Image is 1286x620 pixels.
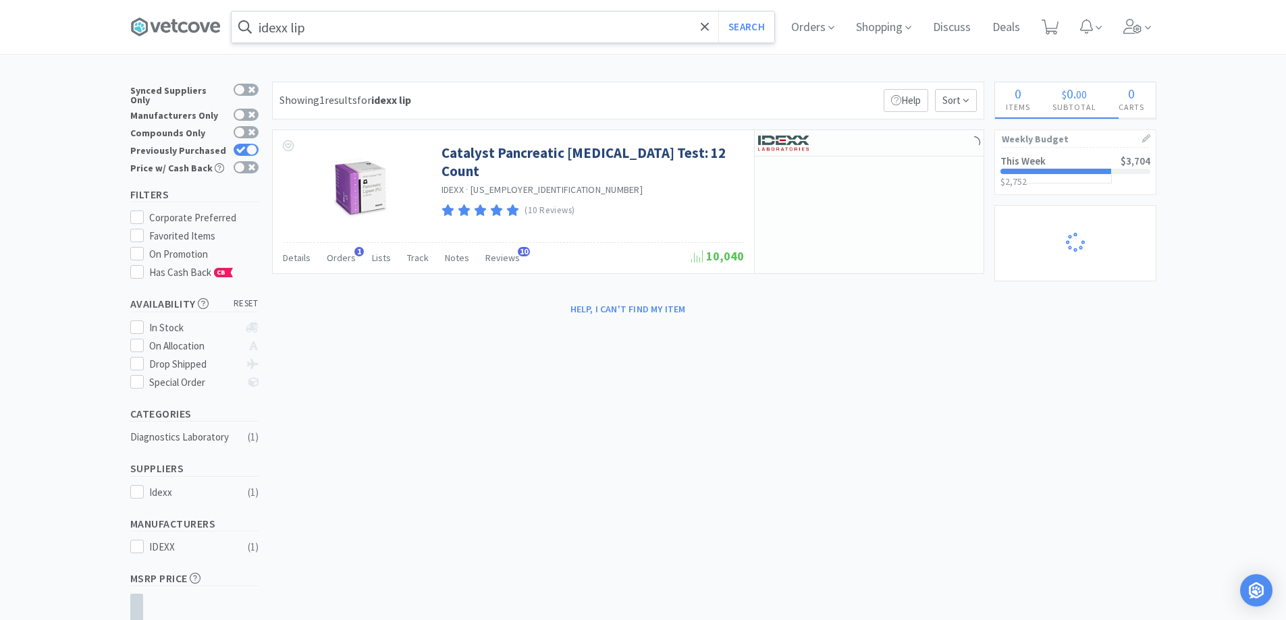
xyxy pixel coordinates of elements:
[232,11,774,43] input: Search by item, sku, manufacturer, ingredient, size...
[372,252,391,264] span: Lists
[354,247,364,256] span: 1
[149,338,239,354] div: On Allocation
[130,84,227,105] div: Synced Suppliers Only
[234,297,259,311] span: reset
[149,356,239,372] div: Drop Shipped
[130,161,227,173] div: Price w/ Cash Back
[995,148,1156,194] a: This Week$3,704$2,752
[130,429,240,445] div: Diagnostics Laboratory
[149,539,233,555] div: IDEXX
[466,184,468,196] span: ·
[1042,101,1108,113] h4: Subtotal
[758,133,809,153] img: 13250b0087d44d67bb1668360c5632f9_13.png
[149,266,234,279] span: Has Cash Back
[248,539,259,555] div: ( 1 )
[1121,154,1150,167] span: $3,704
[371,93,411,107] strong: idexx lip
[149,228,259,244] div: Favorited Items
[1067,85,1073,102] span: 0
[130,571,259,586] h5: MSRP Price
[130,406,259,422] h5: Categories
[562,298,694,320] button: Help, I can't find my item
[357,93,411,107] span: for
[1042,87,1108,101] div: .
[149,484,233,501] div: Idexx
[248,429,259,445] div: ( 1 )
[1002,130,1149,148] h1: Weekly Budget
[130,109,227,120] div: Manufacturers Only
[130,516,259,532] h5: Manufacturers
[130,461,259,476] h5: Suppliers
[407,252,429,264] span: Track
[691,248,744,264] span: 10,040
[130,126,227,138] div: Compounds Only
[215,269,228,277] span: CB
[149,210,259,226] div: Corporate Preferred
[935,89,977,112] span: Sort
[928,22,976,34] a: Discuss
[884,89,928,112] p: Help
[525,204,575,218] p: (10 Reviews)
[1000,175,1027,188] span: $2,752
[130,296,259,312] h5: Availability
[130,187,259,202] h5: Filters
[1108,101,1156,113] h4: Carts
[441,144,741,181] a: Catalyst Pancreatic [MEDICAL_DATA] Test: 12 Count
[248,484,259,501] div: ( 1 )
[1076,88,1087,101] span: 00
[1240,574,1272,607] div: Open Intercom Messenger
[987,22,1025,34] a: Deals
[149,374,239,391] div: Special Order
[327,252,356,264] span: Orders
[1062,88,1067,101] span: $
[1000,156,1046,166] h2: This Week
[718,11,774,43] button: Search
[518,247,530,256] span: 10
[1015,85,1021,102] span: 0
[279,92,411,109] div: Showing 1 results
[441,184,464,196] a: IDEXX
[995,101,1042,113] h4: Items
[445,252,469,264] span: Notes
[1128,85,1135,102] span: 0
[471,184,643,196] span: [US_EMPLOYER_IDENTIFICATION_NUMBER]
[485,252,520,264] span: Reviews
[149,320,239,336] div: In Stock
[317,144,404,231] img: 24e49f28b3f44c20a8fc361adae857c6_539132.jpeg
[283,252,311,264] span: Details
[130,144,227,155] div: Previously Purchased
[149,246,259,262] div: On Promotion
